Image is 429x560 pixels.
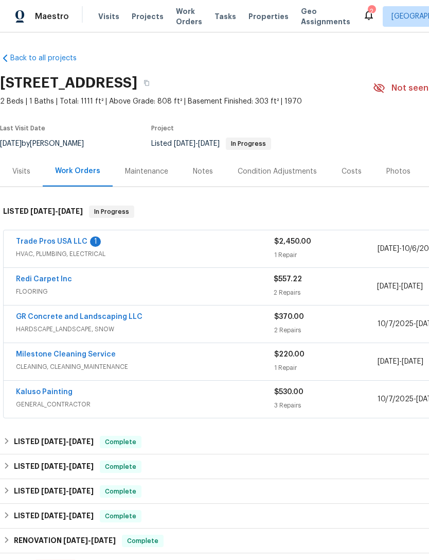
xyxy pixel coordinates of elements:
[274,325,378,335] div: 2 Repairs
[91,537,116,544] span: [DATE]
[378,358,399,365] span: [DATE]
[14,510,94,522] h6: LISTED
[274,287,377,298] div: 2 Repairs
[274,363,378,373] div: 1 Repair
[69,512,94,519] span: [DATE]
[41,463,66,470] span: [DATE]
[35,11,69,22] span: Maestro
[16,313,142,320] a: GR Concrete and Landscaping LLC
[274,351,305,358] span: $220.00
[123,536,163,546] span: Complete
[16,276,72,283] a: Redi Carpet Inc
[55,166,100,176] div: Work Orders
[238,166,317,177] div: Condition Adjustments
[16,324,274,334] span: HARDSCAPE_LANDSCAPE, SNOW
[63,537,116,544] span: -
[69,463,94,470] span: [DATE]
[101,486,140,497] span: Complete
[214,13,236,20] span: Tasks
[41,512,94,519] span: -
[41,463,94,470] span: -
[274,388,303,396] span: $530.00
[58,208,83,215] span: [DATE]
[402,358,423,365] span: [DATE]
[378,245,399,252] span: [DATE]
[174,140,195,147] span: [DATE]
[69,487,94,495] span: [DATE]
[101,462,140,472] span: Complete
[137,74,156,92] button: Copy Address
[63,537,88,544] span: [DATE]
[227,141,270,147] span: In Progress
[274,276,302,283] span: $557.22
[274,400,378,411] div: 3 Repairs
[378,396,414,403] span: 10/7/2025
[16,249,274,259] span: HVAC, PLUMBING, ELECTRICAL
[69,438,94,445] span: [DATE]
[274,238,311,245] span: $2,450.00
[41,487,66,495] span: [DATE]
[14,461,94,473] h6: LISTED
[98,11,119,22] span: Visits
[41,487,94,495] span: -
[151,140,271,147] span: Listed
[274,250,378,260] div: 1 Repair
[41,438,94,445] span: -
[14,485,94,498] h6: LISTED
[342,166,362,177] div: Costs
[30,208,55,215] span: [DATE]
[274,313,304,320] span: $370.00
[16,388,73,396] a: Kaluso Painting
[401,283,423,290] span: [DATE]
[176,6,202,27] span: Work Orders
[132,11,164,22] span: Projects
[198,140,220,147] span: [DATE]
[3,206,83,218] h6: LISTED
[14,535,116,547] h6: RENOVATION
[16,351,116,358] a: Milestone Cleaning Service
[248,11,289,22] span: Properties
[125,166,168,177] div: Maintenance
[301,6,350,27] span: Geo Assignments
[368,6,375,16] div: 2
[90,236,101,247] div: 1
[30,208,83,215] span: -
[386,166,410,177] div: Photos
[14,436,94,448] h6: LISTED
[151,125,174,131] span: Project
[41,512,66,519] span: [DATE]
[378,357,423,367] span: -
[377,281,423,292] span: -
[16,238,87,245] a: Trade Pros USA LLC
[16,286,274,297] span: FLOORING
[193,166,213,177] div: Notes
[16,362,274,372] span: CLEANING, CLEANING_MAINTENANCE
[16,399,274,410] span: GENERAL_CONTRACTOR
[12,166,30,177] div: Visits
[101,511,140,521] span: Complete
[41,438,66,445] span: [DATE]
[90,207,133,217] span: In Progress
[174,140,220,147] span: -
[101,437,140,447] span: Complete
[377,283,399,290] span: [DATE]
[378,320,414,328] span: 10/7/2025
